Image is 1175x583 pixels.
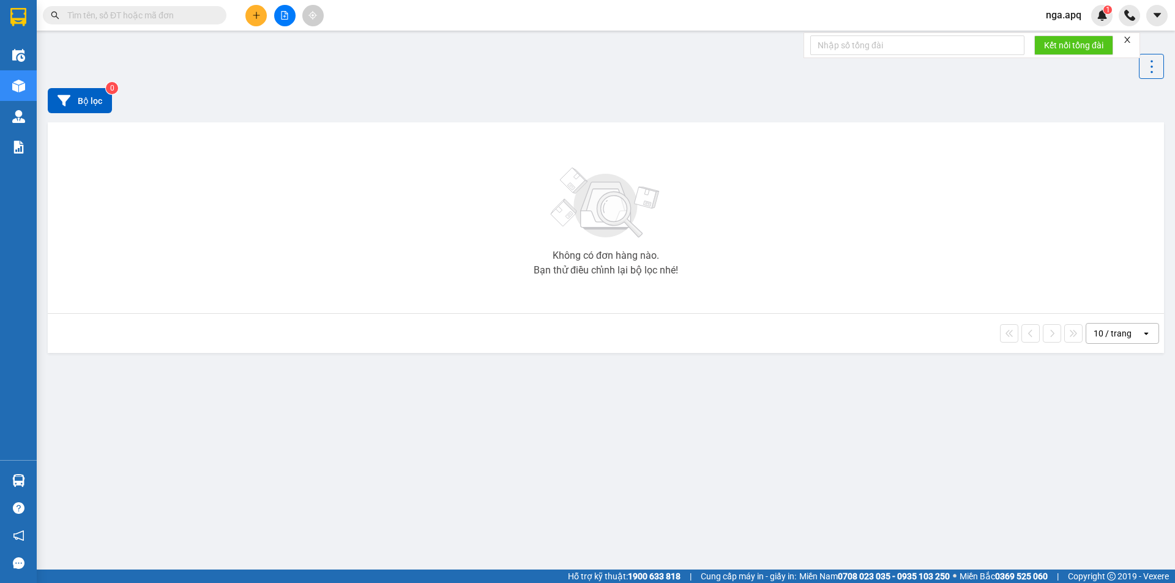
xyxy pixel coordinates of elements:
div: Không có đơn hàng nào. [553,251,659,261]
input: Tìm tên, số ĐT hoặc mã đơn [67,9,212,22]
span: close [1123,35,1132,44]
span: aim [308,11,317,20]
span: Kết nối tổng đài [1044,39,1103,52]
span: Hỗ trợ kỹ thuật: [568,570,681,583]
img: warehouse-icon [12,80,25,92]
input: Nhập số tổng đài [810,35,1024,55]
span: plus [252,11,261,20]
img: warehouse-icon [12,49,25,62]
button: caret-down [1146,5,1168,26]
img: solution-icon [12,141,25,154]
img: icon-new-feature [1097,10,1108,21]
span: nga.apq [1036,7,1091,23]
div: Bạn thử điều chỉnh lại bộ lọc nhé! [534,266,678,275]
strong: 0369 525 060 [995,571,1048,581]
span: | [1057,570,1059,583]
span: Cung cấp máy in - giấy in: [701,570,796,583]
button: Bộ lọc [48,88,112,113]
button: aim [302,5,324,26]
span: Miền Bắc [960,570,1048,583]
img: warehouse-icon [12,474,25,487]
button: plus [245,5,267,26]
span: ⚪️ [953,574,957,579]
svg: open [1141,329,1151,338]
span: question-circle [13,502,24,514]
img: phone-icon [1124,10,1135,21]
span: message [13,557,24,569]
span: 1 [1105,6,1110,14]
img: warehouse-icon [12,110,25,123]
span: file-add [280,11,289,20]
span: Miền Nam [799,570,950,583]
button: Kết nối tổng đài [1034,35,1113,55]
div: 10 / trang [1094,327,1132,340]
strong: 0708 023 035 - 0935 103 250 [838,571,950,581]
span: notification [13,530,24,541]
button: file-add [274,5,296,26]
sup: 1 [1103,6,1112,14]
span: caret-down [1152,10,1163,21]
img: svg+xml;base64,PHN2ZyBjbGFzcz0ibGlzdC1wbHVnX19zdmciIHhtbG5zPSJodHRwOi8vd3d3LnczLm9yZy8yMDAwL3N2Zy... [545,160,667,246]
span: search [51,11,59,20]
span: | [690,570,692,583]
img: logo-vxr [10,8,26,26]
span: copyright [1107,572,1116,581]
sup: 0 [106,82,118,94]
strong: 1900 633 818 [628,571,681,581]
